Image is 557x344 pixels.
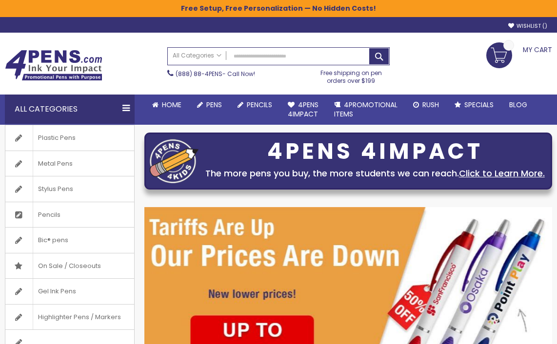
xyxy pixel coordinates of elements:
a: On Sale / Closeouts [5,253,134,279]
span: Stylus Pens [33,176,78,202]
a: Bic® pens [5,228,134,253]
span: 4Pens 4impact [288,100,318,119]
a: (888) 88-4PENS [176,70,222,78]
span: 4PROMOTIONAL ITEMS [334,100,398,119]
a: Highlighter Pens / Markers [5,305,134,330]
img: 4Pens Custom Pens and Promotional Products [5,50,102,81]
span: All Categories [173,52,221,59]
span: Blog [509,100,527,110]
a: Pens [189,95,230,115]
a: Click to Learn More. [459,167,545,179]
span: Pencils [33,202,65,228]
div: Free shipping on pen orders over $199 [312,65,389,85]
a: Pencils [230,95,280,115]
a: Plastic Pens [5,125,134,151]
div: All Categories [5,95,135,124]
a: Home [144,95,189,115]
span: Specials [464,100,494,110]
span: On Sale / Closeouts [33,253,106,279]
a: Rush [405,95,447,115]
a: Specials [447,95,501,115]
span: Metal Pens [33,151,78,176]
span: - Call Now! [176,70,255,78]
a: All Categories [168,48,226,64]
a: 4PROMOTIONALITEMS [326,95,405,125]
a: Metal Pens [5,151,134,176]
span: Plastic Pens [33,125,80,151]
a: Blog [501,95,535,115]
a: Gel Ink Pens [5,279,134,304]
img: four_pen_logo.png [150,139,199,183]
span: Pens [206,100,222,110]
iframe: Google Customer Reviews [477,318,557,344]
span: Home [162,100,181,110]
div: The more pens you buy, the more students we can reach. [203,167,547,180]
a: Pencils [5,202,134,228]
a: 4Pens4impact [280,95,326,125]
div: 4PENS 4IMPACT [203,141,547,162]
span: Bic® pens [33,228,73,253]
a: Wishlist [508,22,547,30]
a: Stylus Pens [5,176,134,202]
span: Pencils [247,100,272,110]
span: Gel Ink Pens [33,279,81,304]
span: Rush [422,100,439,110]
span: Highlighter Pens / Markers [33,305,126,330]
